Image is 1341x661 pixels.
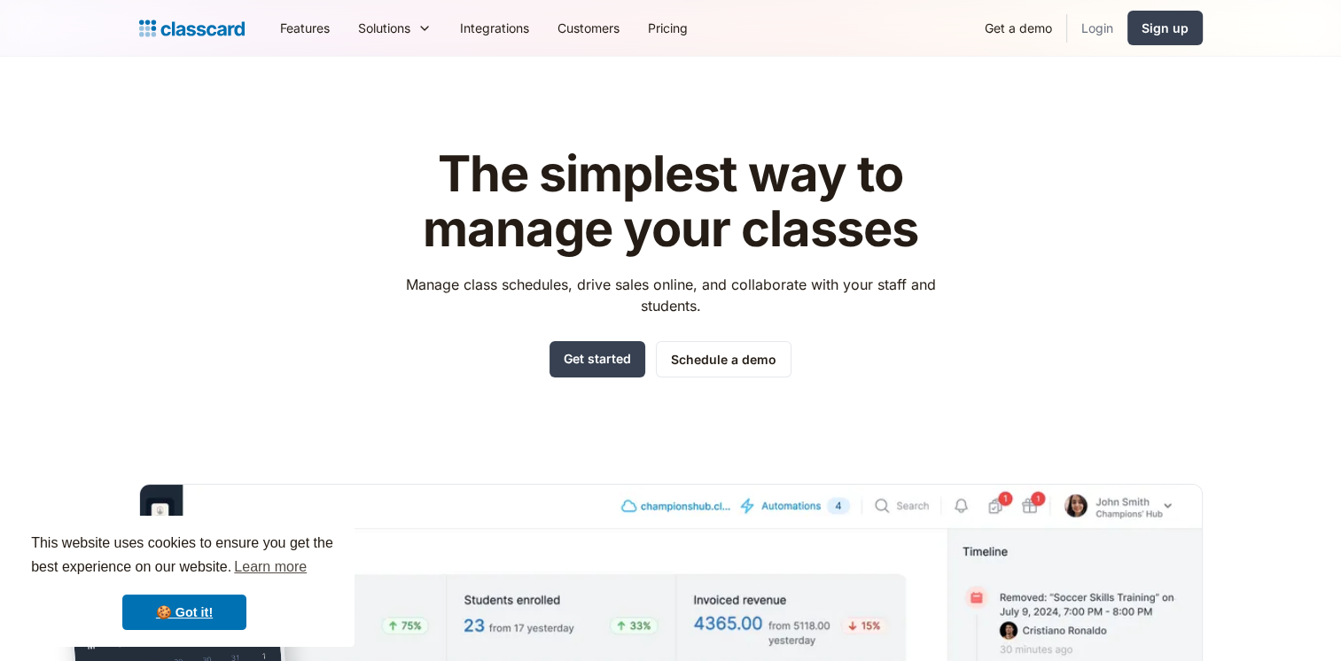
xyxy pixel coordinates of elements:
a: Login [1067,8,1127,48]
div: Sign up [1142,19,1189,37]
div: Solutions [358,19,410,37]
p: Manage class schedules, drive sales online, and collaborate with your staff and students. [389,274,952,316]
a: Sign up [1127,11,1203,45]
span: This website uses cookies to ensure you get the best experience on our website. [31,533,338,580]
a: dismiss cookie message [122,595,246,630]
a: Integrations [446,8,543,48]
a: learn more about cookies [231,554,309,580]
h1: The simplest way to manage your classes [389,147,952,256]
a: Get started [550,341,645,377]
a: home [139,16,245,41]
a: Get a demo [971,8,1066,48]
div: Solutions [344,8,446,48]
a: Features [266,8,344,48]
a: Pricing [634,8,702,48]
div: cookieconsent [14,516,355,647]
a: Schedule a demo [656,341,791,377]
a: Customers [543,8,634,48]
